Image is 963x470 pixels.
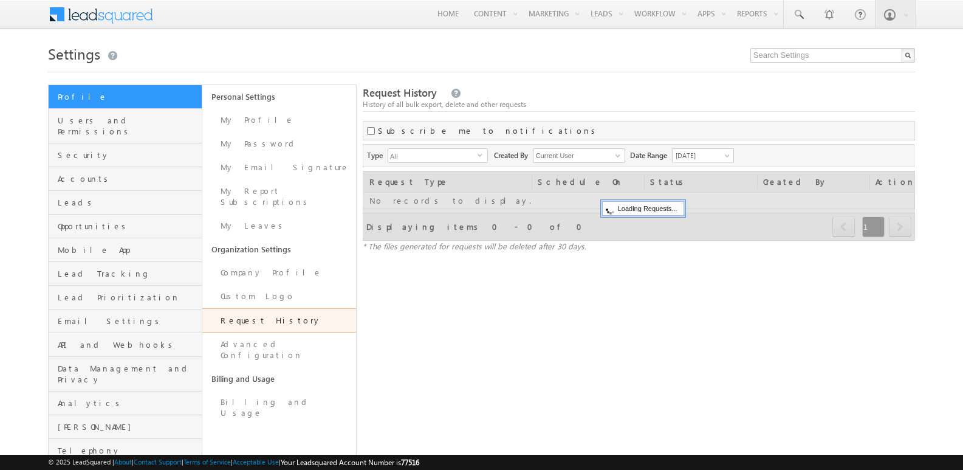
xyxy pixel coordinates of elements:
[49,167,202,191] a: Accounts
[478,152,487,157] span: select
[388,149,478,162] span: All
[58,316,199,327] span: Email Settings
[58,221,199,232] span: Opportunities
[202,238,356,261] a: Organization Settings
[58,363,199,385] span: Data Management and Privacy
[58,91,199,102] span: Profile
[48,457,419,468] span: © 2025 LeadSquared | | | | |
[48,44,100,63] span: Settings
[58,173,199,184] span: Accounts
[494,148,533,161] span: Created By
[202,156,356,179] a: My Email Signature
[49,85,202,109] a: Profile
[58,398,199,409] span: Analytics
[49,439,202,463] a: Telephony
[388,148,488,163] div: All
[602,201,684,216] div: Loading Requests...
[58,115,199,137] span: Users and Permissions
[630,148,672,161] span: Date Range
[49,215,202,238] a: Opportunities
[401,458,419,467] span: 77516
[183,458,231,466] a: Terms of Service
[49,286,202,309] a: Lead Prioritization
[202,179,356,214] a: My Report Subscriptions
[673,150,730,161] span: [DATE]
[233,458,279,466] a: Acceptable Use
[58,150,199,161] span: Security
[49,309,202,333] a: Email Settings
[49,262,202,286] a: Lead Tracking
[49,143,202,167] a: Security
[58,292,199,303] span: Lead Prioritization
[378,125,600,136] label: Subscribe me to notifications
[49,392,202,415] a: Analytics
[49,238,202,262] a: Mobile App
[58,197,199,208] span: Leads
[363,99,915,110] div: History of all bulk export, delete and other requests
[202,261,356,285] a: Company Profile
[609,150,624,162] a: Show All Items
[114,458,132,466] a: About
[533,148,625,163] input: Type to Search
[58,268,199,279] span: Lead Tracking
[134,458,182,466] a: Contact Support
[49,333,202,357] a: API and Webhooks
[750,48,915,63] input: Search Settings
[202,367,356,390] a: Billing and Usage
[58,445,199,456] span: Telephony
[49,415,202,439] a: [PERSON_NAME]
[58,339,199,350] span: API and Webhooks
[363,241,586,251] span: * The files generated for requests will be deleted after 30 days.
[49,109,202,143] a: Users and Permissions
[58,421,199,432] span: [PERSON_NAME]
[367,148,388,161] span: Type
[202,333,356,367] a: Advanced Configuration
[363,86,437,100] span: Request History
[202,285,356,308] a: Custom Logo
[281,458,419,467] span: Your Leadsquared Account Number is
[202,132,356,156] a: My Password
[672,148,734,163] a: [DATE]
[202,390,356,425] a: Billing and Usage
[202,85,356,108] a: Personal Settings
[202,308,356,333] a: Request History
[49,357,202,392] a: Data Management and Privacy
[202,108,356,132] a: My Profile
[202,214,356,238] a: My Leaves
[49,191,202,215] a: Leads
[58,244,199,255] span: Mobile App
